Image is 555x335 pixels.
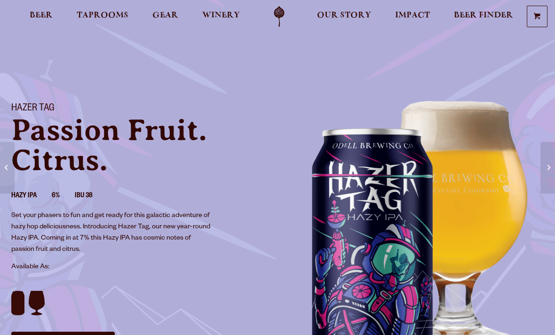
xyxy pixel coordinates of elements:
[30,12,53,19] span: Beer
[202,12,240,19] span: Winery
[11,103,266,115] h1: Hazer Tag
[448,6,519,27] a: Beer Finder
[196,6,246,27] a: Winery
[11,262,266,273] p: Available As:
[395,12,430,19] span: Impact
[52,190,75,203] li: 6%
[317,12,371,19] span: Our Story
[71,6,135,27] a: Taprooms
[152,12,178,19] span: Gear
[311,6,377,27] a: Our Story
[24,6,59,27] a: Beer
[75,190,108,203] li: IBU 38
[11,115,266,175] p: Passion Fruit. Citrus.
[454,12,513,19] span: Beer Finder
[262,6,297,27] a: Odell Home
[77,12,128,19] span: Taprooms
[146,6,184,27] a: Gear
[11,210,215,256] p: Set your phasers to fun and get ready for this galactic adventure of hazy hop deliciousness. Intr...
[389,6,436,27] a: Impact
[11,190,52,203] li: Hazy IPA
